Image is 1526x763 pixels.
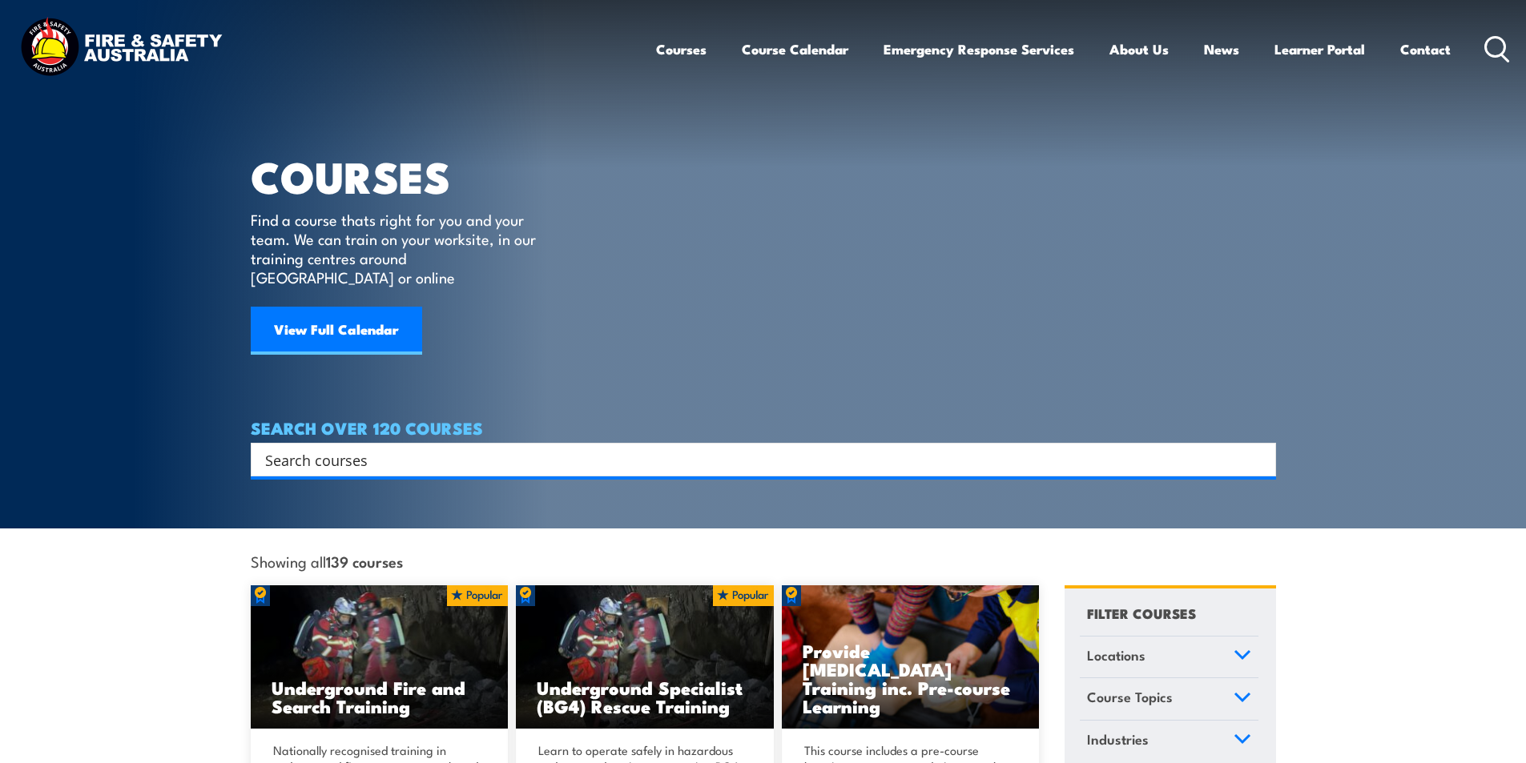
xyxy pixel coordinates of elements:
[884,28,1074,70] a: Emergency Response Services
[251,419,1276,436] h4: SEARCH OVER 120 COURSES
[537,678,753,715] h3: Underground Specialist (BG4) Rescue Training
[251,307,422,355] a: View Full Calendar
[1080,721,1258,762] a: Industries
[1087,686,1173,708] span: Course Topics
[268,448,1244,471] form: Search form
[516,585,774,729] img: Underground mine rescue
[782,585,1040,729] img: Low Voltage Rescue and Provide CPR
[326,550,403,572] strong: 139 courses
[1080,678,1258,720] a: Course Topics
[1087,645,1146,666] span: Locations
[251,157,559,195] h1: COURSES
[1087,602,1196,624] h4: FILTER COURSES
[251,210,543,287] p: Find a course thats right for you and your team. We can train on your worksite, in our training c...
[782,585,1040,729] a: Provide [MEDICAL_DATA] Training inc. Pre-course Learning
[251,585,509,729] img: Underground mine rescue
[1109,28,1169,70] a: About Us
[1204,28,1239,70] a: News
[516,585,774,729] a: Underground Specialist (BG4) Rescue Training
[1274,28,1365,70] a: Learner Portal
[1248,448,1270,471] button: Search magnifier button
[251,552,403,569] span: Showing all
[251,585,509,729] a: Underground Fire and Search Training
[803,641,1019,715] h3: Provide [MEDICAL_DATA] Training inc. Pre-course Learning
[265,448,1241,472] input: Search input
[1400,28,1451,70] a: Contact
[1087,729,1149,750] span: Industries
[656,28,707,70] a: Courses
[272,678,488,715] h3: Underground Fire and Search Training
[1080,637,1258,678] a: Locations
[742,28,848,70] a: Course Calendar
